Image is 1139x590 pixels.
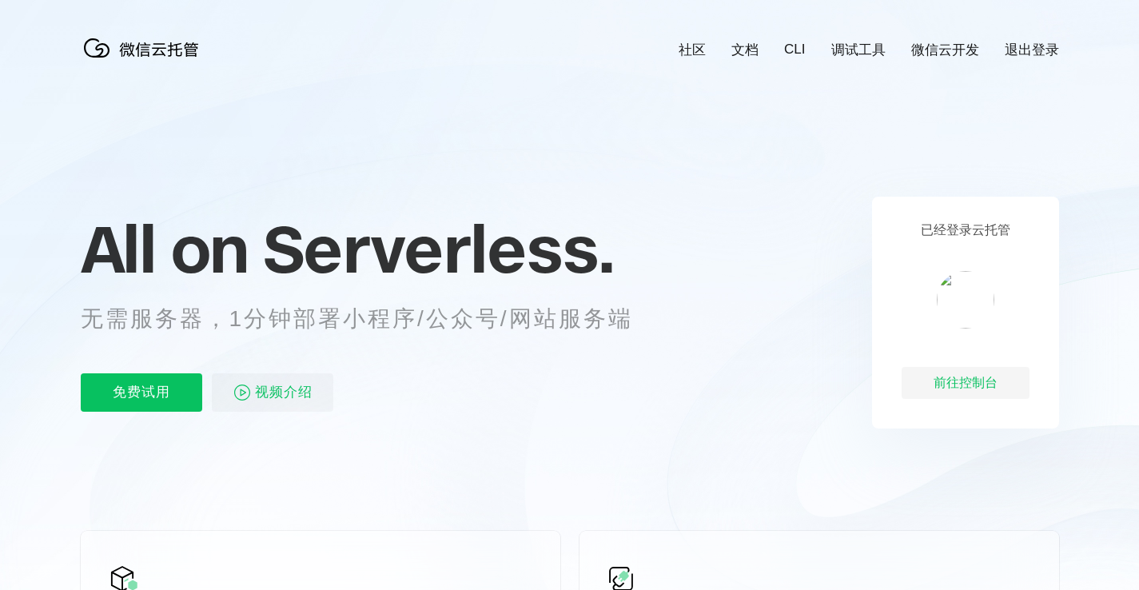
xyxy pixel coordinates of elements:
a: 微信云开发 [911,41,979,59]
span: 视频介绍 [255,373,313,412]
a: 退出登录 [1005,41,1059,59]
img: 微信云托管 [81,32,209,64]
img: video_play.svg [233,383,252,402]
span: Serverless. [263,209,614,289]
a: CLI [784,42,805,58]
span: All on [81,209,248,289]
div: 前往控制台 [902,367,1029,399]
p: 已经登录云托管 [921,222,1010,239]
a: 调试工具 [831,41,886,59]
a: 文档 [731,41,759,59]
a: 社区 [679,41,706,59]
a: 微信云托管 [81,53,209,66]
p: 免费试用 [81,373,202,412]
p: 无需服务器，1分钟部署小程序/公众号/网站服务端 [81,303,663,335]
